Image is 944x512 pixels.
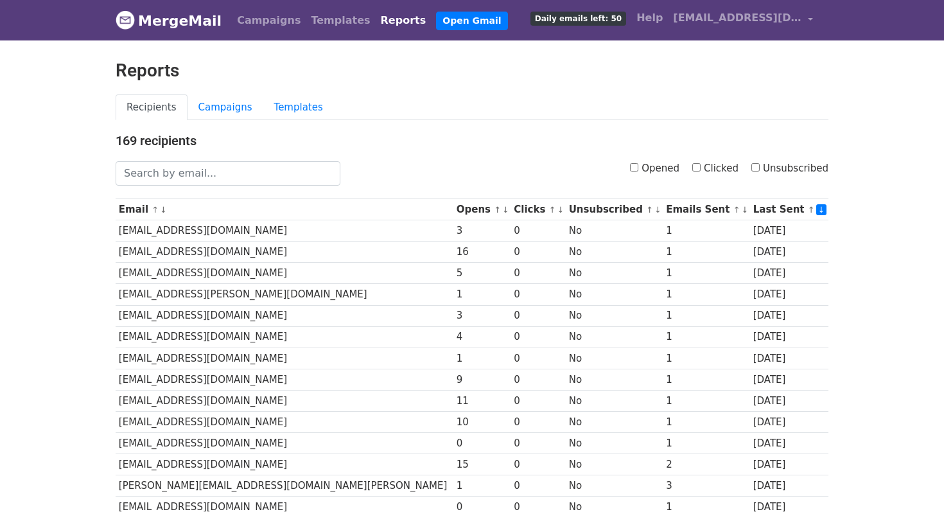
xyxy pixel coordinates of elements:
[116,475,453,497] td: [PERSON_NAME][EMAIL_ADDRESS][DOMAIN_NAME][PERSON_NAME]
[116,10,135,30] img: MergeMail logo
[511,263,566,284] td: 0
[502,205,509,215] a: ↓
[566,433,663,454] td: No
[511,284,566,305] td: 0
[453,412,511,433] td: 10
[566,242,663,263] td: No
[880,450,944,512] iframe: Chat Widget
[453,284,511,305] td: 1
[453,348,511,369] td: 1
[453,263,511,284] td: 5
[511,454,566,475] td: 0
[566,220,663,242] td: No
[511,199,566,220] th: Clicks
[750,433,828,454] td: [DATE]
[453,305,511,326] td: 3
[750,454,828,475] td: [DATE]
[116,133,828,148] h4: 169 recipients
[566,454,663,475] td: No
[376,8,432,33] a: Reports
[453,369,511,390] td: 9
[511,412,566,433] td: 0
[116,433,453,454] td: [EMAIL_ADDRESS][DOMAIN_NAME]
[188,94,263,121] a: Campaigns
[808,205,815,215] a: ↑
[692,161,739,176] label: Clicked
[511,220,566,242] td: 0
[116,390,453,411] td: [EMAIL_ADDRESS][DOMAIN_NAME]
[566,369,663,390] td: No
[663,284,750,305] td: 1
[751,161,828,176] label: Unsubscribed
[116,7,222,34] a: MergeMail
[663,220,750,242] td: 1
[116,305,453,326] td: [EMAIL_ADDRESS][DOMAIN_NAME]
[511,305,566,326] td: 0
[511,390,566,411] td: 0
[511,369,566,390] td: 0
[630,161,679,176] label: Opened
[566,199,663,220] th: Unsubscribed
[511,348,566,369] td: 0
[692,163,701,172] input: Clicked
[566,412,663,433] td: No
[663,199,750,220] th: Emails Sent
[494,205,501,215] a: ↑
[453,220,511,242] td: 3
[436,12,507,30] a: Open Gmail
[750,412,828,433] td: [DATE]
[566,305,663,326] td: No
[116,94,188,121] a: Recipients
[654,205,661,215] a: ↓
[263,94,334,121] a: Templates
[733,205,740,215] a: ↑
[566,390,663,411] td: No
[511,242,566,263] td: 0
[663,263,750,284] td: 1
[566,284,663,305] td: No
[116,60,828,82] h2: Reports
[116,284,453,305] td: [EMAIL_ADDRESS][PERSON_NAME][DOMAIN_NAME]
[116,412,453,433] td: [EMAIL_ADDRESS][DOMAIN_NAME]
[816,204,827,215] a: ↓
[663,412,750,433] td: 1
[750,348,828,369] td: [DATE]
[152,205,159,215] a: ↑
[750,369,828,390] td: [DATE]
[741,205,748,215] a: ↓
[750,263,828,284] td: [DATE]
[453,454,511,475] td: 15
[566,348,663,369] td: No
[116,454,453,475] td: [EMAIL_ADDRESS][DOMAIN_NAME]
[630,163,638,172] input: Opened
[511,475,566,497] td: 0
[663,390,750,411] td: 1
[116,220,453,242] td: [EMAIL_ADDRESS][DOMAIN_NAME]
[566,263,663,284] td: No
[306,8,375,33] a: Templates
[750,390,828,411] td: [DATE]
[663,369,750,390] td: 1
[525,5,631,31] a: Daily emails left: 50
[453,390,511,411] td: 11
[116,161,340,186] input: Search by email...
[116,326,453,348] td: [EMAIL_ADDRESS][DOMAIN_NAME]
[663,326,750,348] td: 1
[631,5,668,31] a: Help
[453,433,511,454] td: 0
[663,475,750,497] td: 3
[453,199,511,220] th: Opens
[673,10,801,26] span: [EMAIL_ADDRESS][DOMAIN_NAME]
[116,199,453,220] th: Email
[750,305,828,326] td: [DATE]
[750,220,828,242] td: [DATE]
[663,454,750,475] td: 2
[751,163,760,172] input: Unsubscribed
[116,369,453,390] td: [EMAIL_ADDRESS][DOMAIN_NAME]
[566,475,663,497] td: No
[557,205,564,215] a: ↓
[663,242,750,263] td: 1
[663,348,750,369] td: 1
[663,305,750,326] td: 1
[511,433,566,454] td: 0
